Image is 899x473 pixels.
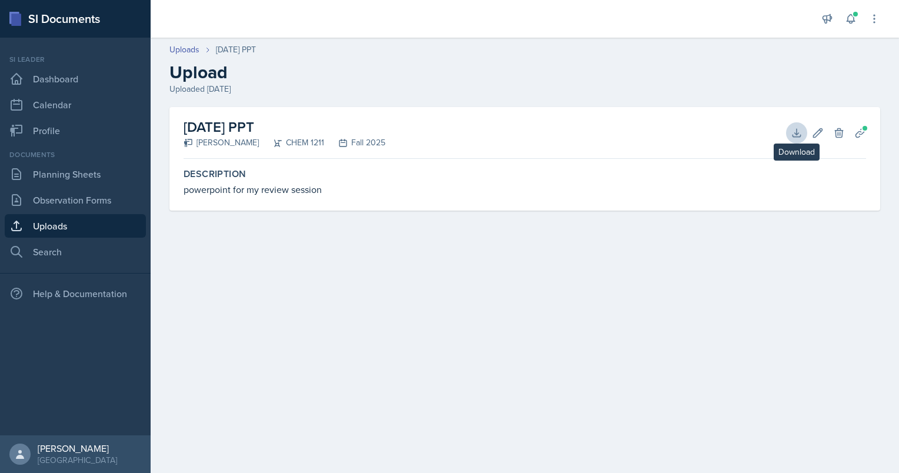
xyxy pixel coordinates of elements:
h2: Upload [169,62,880,83]
div: Documents [5,149,146,160]
div: Fall 2025 [324,136,385,149]
a: Planning Sheets [5,162,146,186]
a: Observation Forms [5,188,146,212]
div: Si leader [5,54,146,65]
div: Uploaded [DATE] [169,83,880,95]
div: powerpoint for my review session [184,182,866,196]
div: [PERSON_NAME] [184,136,259,149]
a: Search [5,240,146,264]
label: Description [184,168,866,180]
div: [GEOGRAPHIC_DATA] [38,454,117,466]
h2: [DATE] PPT [184,116,385,138]
div: Help & Documentation [5,282,146,305]
a: Uploads [5,214,146,238]
button: Download [786,122,807,144]
a: Calendar [5,93,146,116]
div: CHEM 1211 [259,136,324,149]
a: Dashboard [5,67,146,91]
a: Profile [5,119,146,142]
a: Uploads [169,44,199,56]
div: [DATE] PPT [216,44,256,56]
div: [PERSON_NAME] [38,442,117,454]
